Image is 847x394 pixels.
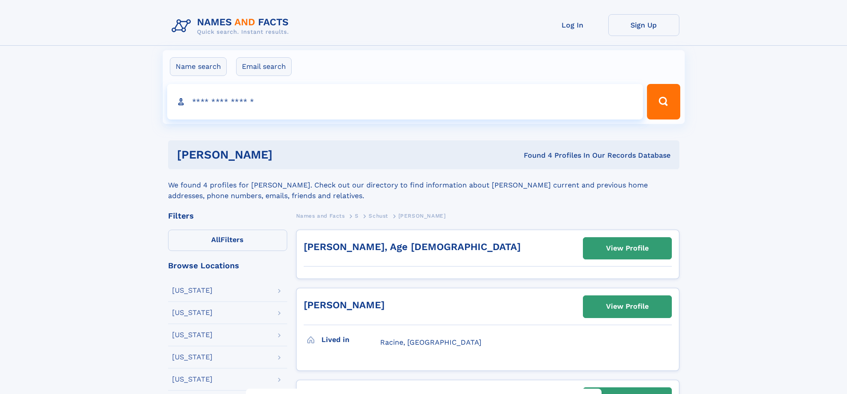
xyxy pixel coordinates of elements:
[608,14,679,36] a: Sign Up
[537,14,608,36] a: Log In
[606,238,649,259] div: View Profile
[168,212,287,220] div: Filters
[168,169,679,201] div: We found 4 profiles for [PERSON_NAME]. Check out our directory to find information about [PERSON_...
[369,213,388,219] span: Schust
[606,296,649,317] div: View Profile
[168,230,287,251] label: Filters
[172,309,213,316] div: [US_STATE]
[304,299,385,310] a: [PERSON_NAME]
[211,235,221,244] span: All
[647,84,680,119] button: Search Button
[321,332,380,347] h3: Lived in
[296,210,345,221] a: Names and Facts
[172,287,213,294] div: [US_STATE]
[304,241,521,252] a: [PERSON_NAME], Age [DEMOGRAPHIC_DATA]
[355,213,359,219] span: S
[380,338,482,346] span: Racine, [GEOGRAPHIC_DATA]
[170,57,227,76] label: Name search
[398,151,670,160] div: Found 4 Profiles In Our Records Database
[168,262,287,270] div: Browse Locations
[172,354,213,361] div: [US_STATE]
[172,376,213,383] div: [US_STATE]
[398,213,446,219] span: [PERSON_NAME]
[172,331,213,338] div: [US_STATE]
[355,210,359,221] a: S
[168,14,296,38] img: Logo Names and Facts
[236,57,292,76] label: Email search
[177,149,398,160] h1: [PERSON_NAME]
[369,210,388,221] a: Schust
[583,238,671,259] a: View Profile
[583,296,671,317] a: View Profile
[167,84,643,119] input: search input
